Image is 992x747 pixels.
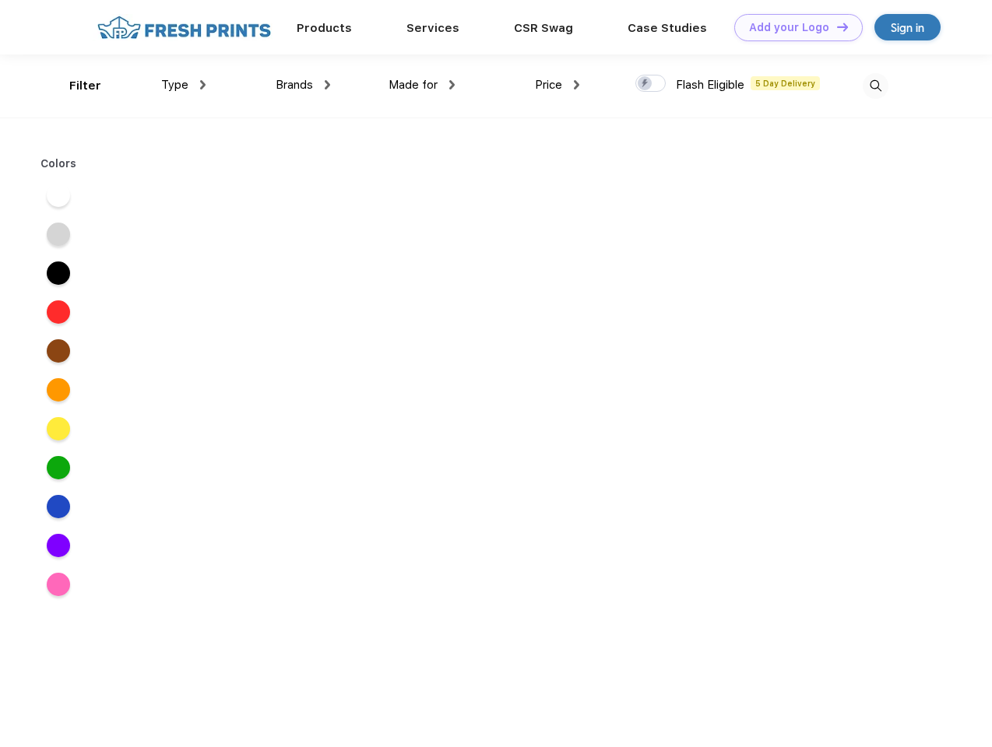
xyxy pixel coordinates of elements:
img: DT [837,23,848,31]
img: dropdown.png [325,80,330,89]
img: dropdown.png [574,80,579,89]
img: dropdown.png [449,80,455,89]
span: 5 Day Delivery [751,76,820,90]
a: CSR Swag [514,21,573,35]
img: fo%20logo%202.webp [93,14,276,41]
div: Add your Logo [749,21,829,34]
span: Made for [389,78,438,92]
img: desktop_search.svg [863,73,888,99]
span: Flash Eligible [676,78,744,92]
div: Sign in [891,19,924,37]
a: Sign in [874,14,941,40]
span: Brands [276,78,313,92]
div: Colors [29,156,89,172]
div: Filter [69,77,101,95]
a: Products [297,21,352,35]
img: dropdown.png [200,80,206,89]
span: Price [535,78,562,92]
a: Services [406,21,459,35]
span: Type [161,78,188,92]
